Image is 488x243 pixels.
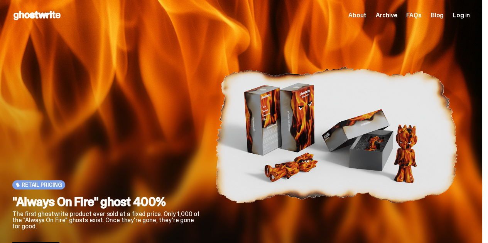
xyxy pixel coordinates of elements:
[215,31,458,239] img: "Always On Fire" ghost 400%
[22,182,62,188] span: Retail Pricing
[431,12,444,18] a: Blog
[348,12,366,18] a: About
[375,12,397,18] a: Archive
[12,196,203,208] h2: "Always On Fire" ghost 400%
[453,12,470,18] a: Log in
[406,12,421,18] a: FAQs
[12,211,203,230] p: The first ghostwrite product ever sold at a fixed price. Only 1,000 of the "Always On Fire" ghost...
